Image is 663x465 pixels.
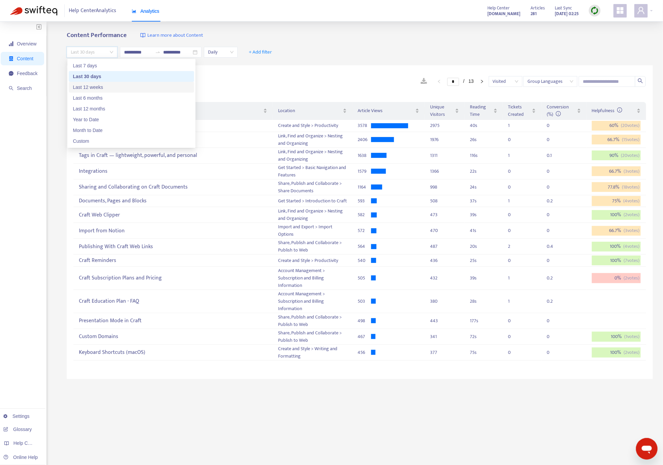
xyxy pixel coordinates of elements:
[592,135,641,145] div: 66.7 %
[592,242,641,252] div: 100 %
[547,152,560,159] div: 0.1
[531,10,537,18] strong: 281
[273,132,352,148] td: Link, Find and Organize > Nesting and Organizing
[437,79,441,84] span: left
[531,4,545,12] span: Articles
[508,227,522,234] div: 0
[9,86,13,91] span: search
[547,136,560,143] div: 0
[470,243,497,250] div: 20 s
[358,349,371,356] div: 456
[3,413,30,419] a: Settings
[434,77,445,86] button: left
[470,317,497,325] div: 177 s
[278,107,341,114] span: Location
[430,257,459,264] div: 436
[79,273,267,284] div: Craft Subscription Plans and Pricing
[508,274,522,282] div: 1
[470,227,497,234] div: 41 s
[273,164,352,179] td: Get Started > Basic Navigation and Features
[9,41,13,46] span: signal
[430,317,459,325] div: 443
[430,333,459,340] div: 341
[73,105,190,112] div: Last 12 months
[470,197,497,205] div: 37 s
[430,197,459,205] div: 508
[480,79,484,84] span: right
[623,243,639,250] span: ( 4 votes)
[79,331,267,342] div: Custom Domains
[132,8,159,14] span: Analytics
[79,255,267,266] div: Craft Reminders
[79,315,267,327] div: Presentation Mode in Craft
[430,168,459,175] div: 1366
[69,114,194,125] div: Year to Date
[358,197,371,205] div: 593
[155,49,160,55] span: to
[9,56,13,61] span: container
[430,211,459,219] div: 473
[430,103,454,118] span: Unique Visitors
[470,257,497,264] div: 25 s
[358,168,371,175] div: 1579
[637,6,645,14] span: user
[470,136,497,143] div: 26 s
[622,184,639,191] span: ( 18 votes)
[73,127,190,134] div: Month to Date
[592,273,641,283] div: 0 %
[592,347,641,358] div: 100 %
[592,151,641,161] div: 90 %
[155,49,160,55] span: swap-right
[79,241,267,252] div: Publishing With Craft Web Links
[273,255,352,267] td: Create and Style > Productivity
[547,168,560,175] div: 0
[547,298,560,305] div: 0.2
[430,227,459,234] div: 470
[17,86,32,91] span: Search
[493,76,518,87] span: Visited
[273,148,352,164] td: Link, Find and Organize > Nesting and Organizing
[508,333,522,340] div: 0
[477,77,487,86] button: right
[79,225,267,236] div: Import from Notion
[273,329,352,345] td: Share, Publish and Collaborate > Publish to Web
[592,182,641,192] div: 77.8 %
[508,152,522,159] div: 1
[79,347,267,358] div: Keyboard Shortcuts (macOS)
[73,84,190,91] div: Last 12 weeks
[69,4,117,17] span: Help Center Analytics
[624,274,639,282] span: ( 2 votes)
[69,103,194,114] div: Last 12 months
[487,10,520,18] a: [DOMAIN_NAME]
[244,47,277,58] button: + Add filter
[17,71,37,76] span: Feedback
[73,94,190,102] div: Last 6 months
[508,243,522,250] div: 2
[616,6,624,14] span: appstore
[547,274,560,282] div: 0.2
[624,349,639,356] span: ( 2 votes)
[3,427,32,432] a: Glossary
[430,274,459,282] div: 432
[592,166,641,176] div: 66.7 %
[470,298,497,305] div: 28 s
[67,30,127,40] b: Content Performance
[503,102,542,120] th: Tickets Created
[10,6,57,15] img: Swifteq
[358,317,371,325] div: 498
[208,47,234,57] span: Daily
[430,298,459,305] div: 380
[547,184,560,191] div: 0
[547,243,560,250] div: 0.4
[69,71,194,82] div: Last 30 days
[273,313,352,329] td: Share, Publish and Collaborate > Publish to Web
[621,152,639,159] span: ( 20 votes)
[624,168,639,175] span: ( 3 votes)
[547,103,569,118] span: Conversion (%)
[79,209,267,221] div: Craft Web Clipper
[358,243,371,250] div: 564
[470,333,497,340] div: 72 s
[13,440,41,446] span: Help Centers
[358,211,371,219] div: 582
